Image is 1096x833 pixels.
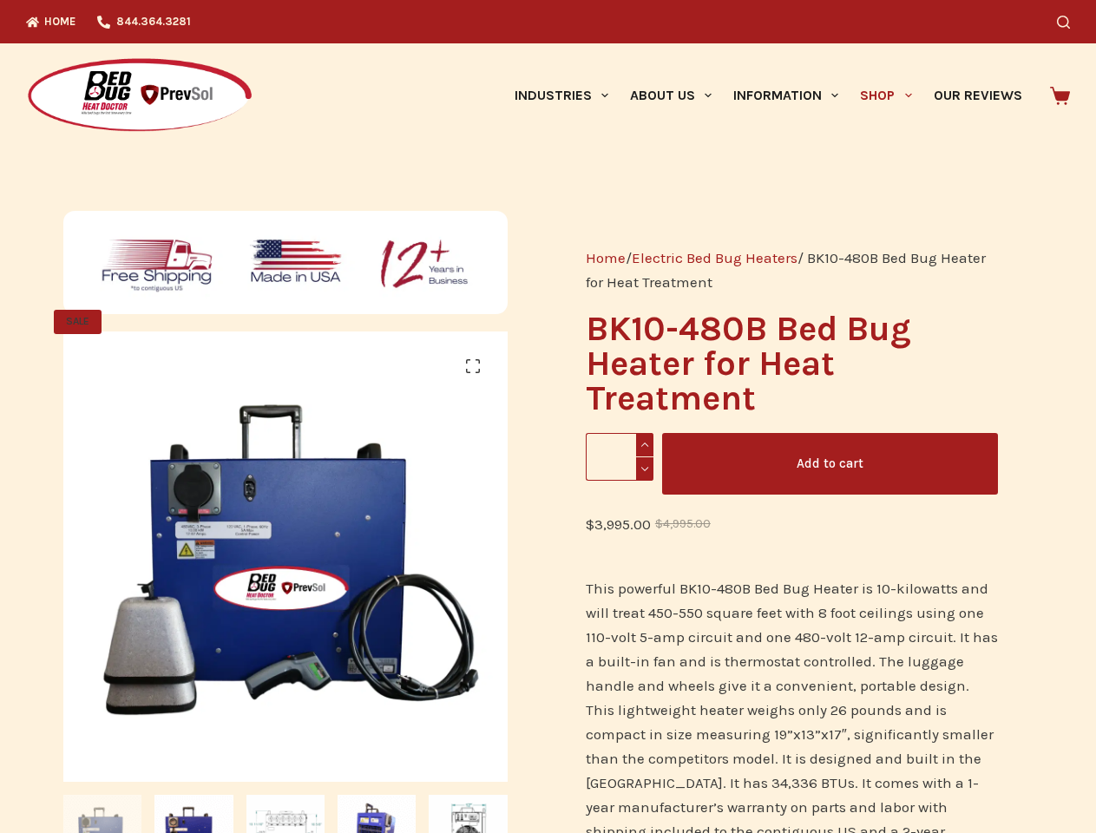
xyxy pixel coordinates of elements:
[503,43,1033,148] nav: Primary
[922,43,1033,148] a: Our Reviews
[850,43,922,148] a: Shop
[456,349,490,384] a: View full-screen image gallery
[632,249,797,266] a: Electric Bed Bug Heaters
[586,515,651,533] bdi: 3,995.00
[1057,16,1070,29] button: Search
[662,433,998,495] button: Add to cart
[586,312,998,416] h1: BK10-480B Bed Bug Heater for Heat Treatment
[63,546,514,563] a: The BK10-480 Bed Bug Heater for heat treatments with 480-volt power
[503,43,619,148] a: Industries
[586,249,626,266] a: Home
[619,43,722,148] a: About Us
[586,433,653,481] input: Product quantity
[26,57,253,134] img: Prevsol/Bed Bug Heat Doctor
[655,517,711,530] bdi: 4,995.00
[63,331,514,782] img: The BK10-480 Bed Bug Heater for heat treatments with 480-volt power
[655,517,663,530] span: $
[723,43,850,148] a: Information
[586,246,998,294] nav: Breadcrumb
[586,515,594,533] span: $
[54,310,102,334] span: SALE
